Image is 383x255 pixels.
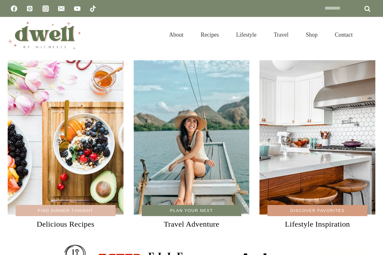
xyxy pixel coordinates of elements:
a: Instagram [39,2,52,15]
a: About [161,24,192,46]
a: YouTube [71,2,84,15]
nav: Primary Navigation [161,24,361,46]
a: Travel [265,24,297,46]
a: Recipes [192,24,228,46]
a: Email [55,2,68,15]
a: Pinterest [23,2,36,15]
a: Contact [326,24,361,46]
img: DWELL by michelle [8,20,81,49]
a: Shop [297,24,326,46]
button: View Search Form [364,29,375,40]
a: TikTok [86,2,99,15]
a: Lifestyle [228,24,265,46]
a: Facebook [8,2,20,15]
